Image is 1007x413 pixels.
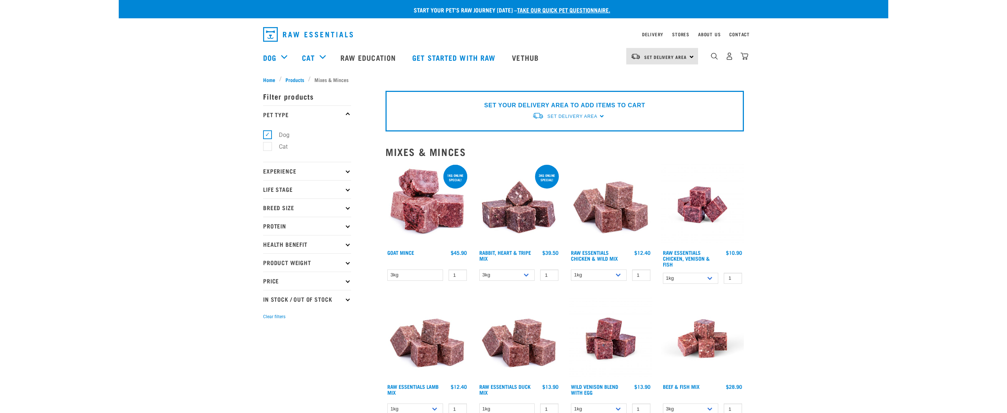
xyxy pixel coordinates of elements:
a: Raw Essentials Chicken, Venison & Fish [663,251,710,265]
img: Beef Mackerel 1 [661,297,744,380]
a: Delivery [642,33,663,36]
div: 1kg online special! [443,170,467,185]
p: Pet Type [263,105,351,124]
p: SET YOUR DELIVERY AREA TO ADD ITEMS TO CART [484,101,645,110]
p: Start your pet’s raw journey [DATE] – [124,5,894,14]
nav: dropdown navigation [257,24,750,45]
img: van-moving.png [532,112,544,120]
img: van-moving.png [631,53,641,60]
a: Get started with Raw [405,43,505,72]
p: Life Stage [263,180,351,198]
p: Filter products [263,87,351,105]
button: Clear filters [263,313,285,320]
label: Cat [267,142,291,151]
div: $39.50 [542,250,558,256]
img: ?1041 RE Lamb Mix 01 [477,297,561,380]
div: $45.90 [451,250,467,256]
a: Beef & Fish Mix [663,385,700,388]
a: Dog [263,52,276,63]
a: Wild Venison Blend with Egg [571,385,618,394]
span: Home [263,76,275,83]
h2: Mixes & Minces [386,146,744,157]
a: Raw Essentials Duck Mix [479,385,531,394]
img: 1077 Wild Goat Mince 01 [386,163,469,246]
img: home-icon-1@2x.png [711,53,718,60]
a: Goat Mince [387,251,414,254]
img: Raw Essentials Logo [263,27,353,42]
a: Rabbit, Heart & Tripe Mix [479,251,531,260]
p: Experience [263,162,351,180]
div: $13.90 [634,384,650,390]
div: $10.90 [726,250,742,256]
div: 3kg online special! [535,170,559,185]
a: Home [263,76,279,83]
a: Vethub [505,43,548,72]
div: $12.40 [634,250,650,256]
img: 1175 Rabbit Heart Tripe Mix 01 [477,163,561,246]
div: $28.90 [726,384,742,390]
img: home-icon@2x.png [741,52,748,60]
img: ?1041 RE Lamb Mix 01 [386,297,469,380]
span: Set Delivery Area [644,56,687,58]
p: Breed Size [263,198,351,217]
a: Stores [672,33,689,36]
p: Health Benefit [263,235,351,253]
input: 1 [724,273,742,284]
p: Price [263,272,351,290]
input: 1 [540,269,558,281]
input: 1 [632,269,650,281]
img: Pile Of Cubed Chicken Wild Meat Mix [569,163,652,246]
nav: breadcrumbs [263,76,744,83]
a: Products [282,76,308,83]
p: Protein [263,217,351,235]
img: Chicken Venison mix 1655 [661,163,744,246]
span: Set Delivery Area [547,114,597,119]
input: 1 [449,269,467,281]
a: Raw Education [333,43,405,72]
a: take our quick pet questionnaire. [517,8,610,11]
p: Product Weight [263,253,351,272]
label: Dog [267,130,292,139]
img: user.png [726,52,733,60]
a: Raw Essentials Chicken & Wild Mix [571,251,618,260]
span: Products [285,76,304,83]
img: Venison Egg 1616 [569,297,652,380]
div: $13.90 [542,384,558,390]
p: In Stock / Out Of Stock [263,290,351,308]
nav: dropdown navigation [119,43,888,72]
a: Raw Essentials Lamb Mix [387,385,439,394]
a: About Us [698,33,720,36]
a: Contact [729,33,750,36]
a: Cat [302,52,314,63]
div: $12.40 [451,384,467,390]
